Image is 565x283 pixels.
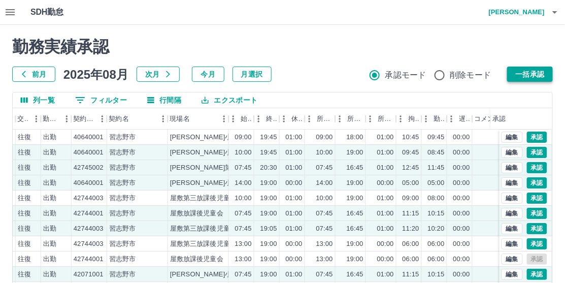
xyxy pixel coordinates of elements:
[170,270,285,279] div: [PERSON_NAME]小学校放課後児童会
[453,255,470,264] div: 00:00
[266,108,277,130] div: 終業
[316,239,333,249] div: 13:00
[527,177,547,188] button: 承認
[305,108,335,130] div: 所定開始
[377,194,394,203] div: 01:00
[170,239,237,249] div: 屋敷第三放課後児童会
[403,133,419,142] div: 10:45
[43,194,56,203] div: 出勤
[428,224,445,234] div: 10:20
[170,133,299,142] div: [PERSON_NAME]小学校地区放課後児童会
[347,209,363,218] div: 16:45
[18,209,31,218] div: 往復
[109,108,128,130] div: 契約名
[453,224,470,234] div: 00:00
[109,178,136,188] div: 習志野市
[362,111,378,127] button: メニュー
[235,178,252,188] div: 14:00
[232,67,272,82] button: 月選択
[403,255,419,264] div: 06:00
[453,239,470,249] div: 00:00
[260,163,277,173] div: 20:30
[428,209,445,218] div: 10:15
[502,177,523,188] button: 編集
[235,239,252,249] div: 13:00
[502,162,523,173] button: 編集
[12,37,553,56] h2: 勤務実績承認
[260,224,277,234] div: 19:05
[453,178,470,188] div: 00:00
[43,148,56,158] div: 出勤
[347,239,363,249] div: 19:00
[347,194,363,203] div: 19:00
[170,209,223,218] div: 屋敷放課後児童会
[41,108,71,130] div: 勤務区分
[377,255,394,264] div: 00:00
[260,133,277,142] div: 19:45
[286,209,303,218] div: 01:00
[365,108,396,130] div: 所定休憩
[347,224,363,234] div: 16:45
[453,270,470,279] div: 00:00
[59,111,74,127] button: メニュー
[43,133,56,142] div: 出勤
[18,163,31,173] div: 往復
[260,255,277,264] div: 19:00
[18,224,31,234] div: 往復
[168,108,228,130] div: 現場名
[403,148,419,158] div: 09:45
[193,92,265,108] button: エクスポート
[316,178,333,188] div: 14:00
[377,270,394,279] div: 01:00
[235,148,252,158] div: 10:00
[291,108,303,130] div: 休憩
[347,270,363,279] div: 16:45
[94,111,110,127] button: メニュー
[428,194,445,203] div: 08:00
[385,69,426,81] span: 承認モード
[403,239,419,249] div: 06:00
[474,108,501,130] div: コメント
[316,194,333,203] div: 10:00
[408,108,419,130] div: 拘束
[316,148,333,158] div: 10:00
[316,270,333,279] div: 07:45
[377,133,394,142] div: 01:00
[192,67,224,82] button: 今月
[502,132,523,143] button: 編集
[428,148,445,158] div: 08:45
[418,111,434,127] button: メニュー
[377,224,394,234] div: 01:00
[444,111,459,127] button: メニュー
[74,194,104,203] div: 42744003
[109,148,136,158] div: 習志野市
[527,223,547,234] button: 承認
[17,108,28,130] div: 交通費
[377,209,394,218] div: 01:00
[286,224,303,234] div: 01:00
[347,255,363,264] div: 19:00
[235,163,252,173] div: 07:45
[428,133,445,142] div: 09:45
[527,162,547,173] button: 承認
[43,108,59,130] div: 勤務区分
[74,163,104,173] div: 42745002
[43,163,56,173] div: 出勤
[403,163,419,173] div: 12:45
[378,108,394,130] div: 所定休憩
[527,147,547,158] button: 承認
[74,133,104,142] div: 40640001
[170,178,299,188] div: [PERSON_NAME]小学校地区放課後児童会
[447,108,472,130] div: 遅刻等
[18,270,31,279] div: 往復
[12,67,55,82] button: 前月
[377,178,394,188] div: 00:00
[302,111,317,127] button: メニュー
[527,193,547,204] button: 承認
[276,111,291,127] button: メニュー
[502,238,523,249] button: 編集
[254,108,279,130] div: 終業
[139,92,189,108] button: 行間隔
[459,108,470,130] div: 遅刻等
[67,92,135,108] button: フィルター表示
